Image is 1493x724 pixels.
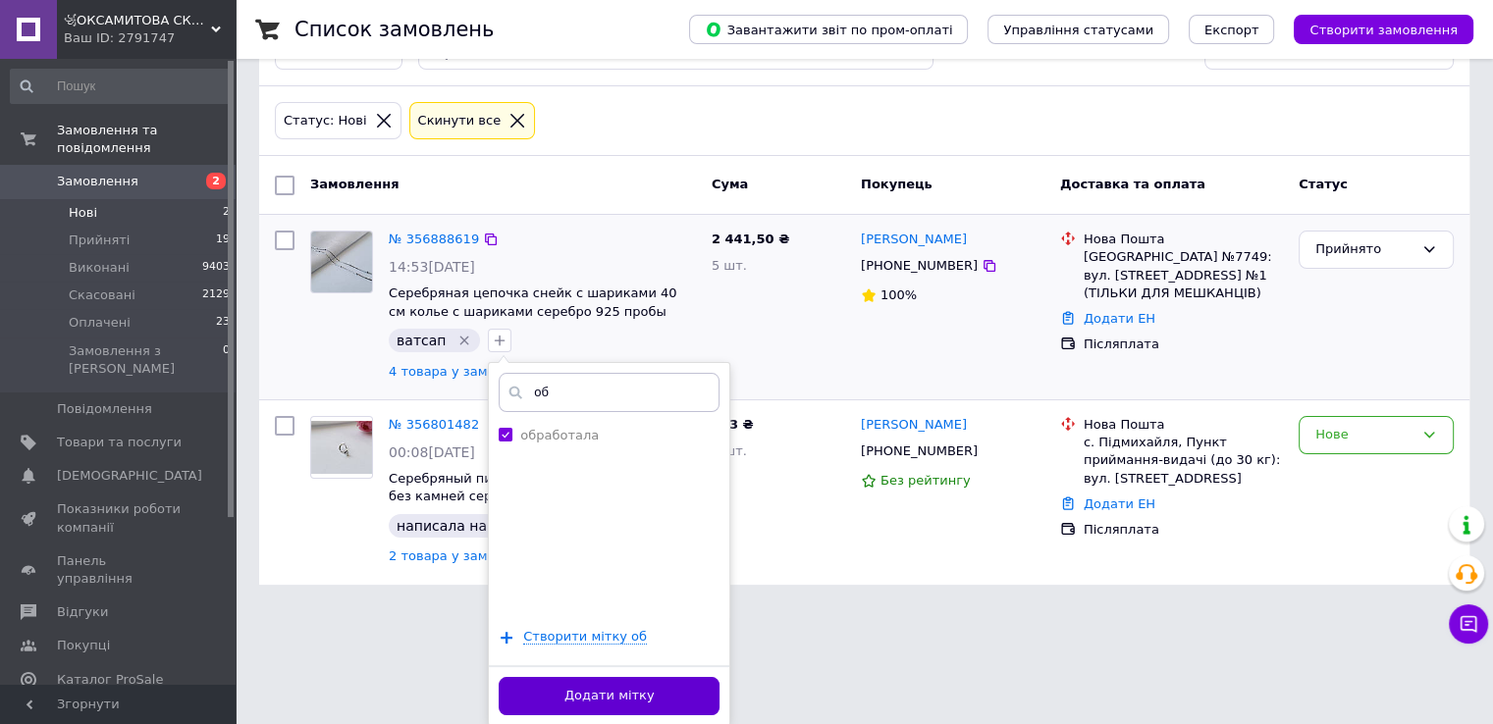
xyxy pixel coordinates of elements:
button: Завантажити звіт по пром-оплаті [689,15,968,44]
span: 100% [880,287,917,302]
span: Створити мітку об [523,629,647,645]
span: Без рейтингу [880,473,971,488]
span: 0 [223,342,230,378]
div: [PHONE_NUMBER] [857,439,982,464]
div: Прийнято [1315,239,1413,260]
a: [PERSON_NAME] [861,416,967,435]
span: Показники роботи компанії [57,500,182,536]
span: Замовлення [57,173,138,190]
span: Каталог ProSale [57,671,163,689]
span: Виконані [69,259,130,277]
span: Прийняті [69,232,130,249]
span: 2 [206,173,226,189]
span: ватсап [397,333,446,348]
img: Фото товару [311,421,372,475]
div: Cкинути все [414,111,506,131]
span: Завантажити звіт по пром-оплаті [705,21,952,38]
svg: Видалити мітку [456,333,472,348]
input: Напишіть назву мітки [499,373,720,412]
div: Нове [1315,425,1413,445]
a: 2 товара у замовленні [389,548,562,563]
div: Ваш ID: 2791747 [64,29,236,47]
a: Фото товару [310,231,373,293]
a: № 356888619 [389,232,479,246]
img: Фото товару [311,232,372,292]
span: [DEMOGRAPHIC_DATA] [57,467,202,485]
span: 23 [216,314,230,332]
span: ꧁ОКСАМИТОВА СКРИНЬКА ꧂ [64,12,211,29]
span: написала на [PERSON_NAME] [397,518,606,534]
button: Експорт [1189,15,1275,44]
span: Статус [1299,177,1348,191]
span: 2 441,50 ₴ [712,232,789,246]
span: Замовлення та повідомлення [57,122,236,157]
span: Покупці [57,637,110,654]
a: № 356801482 [389,417,479,432]
a: 4 товара у замовленні [389,364,562,379]
button: Чат з покупцем [1449,604,1488,644]
span: Панель управління [57,552,182,588]
span: 273 ₴ [712,417,754,432]
a: [PERSON_NAME] [861,231,967,249]
a: Створити замовлення [1274,22,1473,36]
span: Оплачені [69,314,131,332]
input: Пошук [10,69,232,104]
span: Замовлення з [PERSON_NAME] [69,342,223,378]
button: Створити замовлення [1294,15,1473,44]
span: 2129 [202,286,230,304]
span: 2 товара у замовленні [389,549,539,564]
h1: Список замовлень [294,18,494,41]
span: Доставка та оплата [1060,177,1205,191]
div: Нова Пошта [1084,231,1283,248]
span: Відгуки [57,603,108,621]
span: 14:53[DATE] [389,259,475,275]
span: 9403 [202,259,230,277]
button: Додати мітку [499,677,720,715]
a: Серебряный пирсинг в [GEOGRAPHIC_DATA] без камней серебро 925 пробы 6054 0.20г [389,471,680,504]
div: Нова Пошта [1084,416,1283,434]
span: 00:08[DATE] [389,444,475,460]
div: Післяплата [1084,521,1283,539]
span: Товари та послуги [57,434,182,451]
a: Додати ЕН [1084,311,1155,326]
span: Створити замовлення [1309,23,1458,37]
span: 5 шт. [712,258,747,273]
label: обработала [520,428,599,442]
span: Нові [69,204,97,222]
div: Післяплата [1084,336,1283,353]
span: Cума [712,177,748,191]
span: Замовлення [310,177,399,191]
a: Фото товару [310,416,373,479]
button: Управління статусами [987,15,1169,44]
span: Скасовані [69,286,135,304]
div: Статус: Нові [280,111,371,131]
span: Повідомлення [57,400,152,418]
div: [PHONE_NUMBER] [857,253,982,279]
a: Серебряная цепочка снейк с шариками 40 см колье с шариками серебро 925 пробы Родированное 2.50г 2... [389,285,676,336]
span: 19 [216,232,230,249]
div: с. Підмихайля, Пункт приймання-видачі (до 30 кг): вул. [STREET_ADDRESS] [1084,434,1283,488]
span: 2 [223,204,230,222]
span: Управління статусами [1003,23,1153,37]
div: [GEOGRAPHIC_DATA] №7749: вул. [STREET_ADDRESS] №1 (ТІЛЬКИ ДЛЯ МЕШКАНЦІВ) [1084,248,1283,302]
span: Покупець [861,177,933,191]
span: 4 товара у замовленні [389,364,539,379]
a: Додати ЕН [1084,496,1155,511]
span: Експорт [1204,23,1259,37]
